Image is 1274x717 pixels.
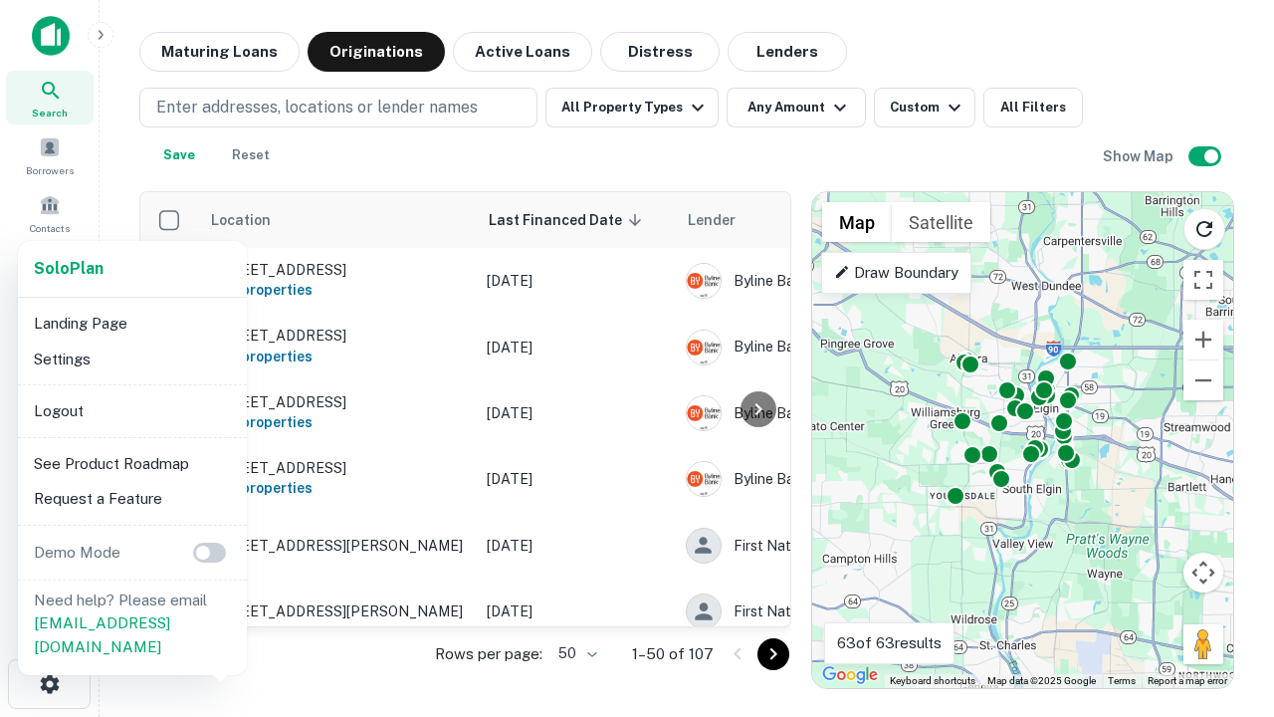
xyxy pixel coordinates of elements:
a: [EMAIL_ADDRESS][DOMAIN_NAME] [34,614,170,655]
strong: Solo Plan [34,259,104,278]
li: Request a Feature [26,481,239,517]
p: Demo Mode [26,541,128,565]
li: Settings [26,342,239,377]
li: Landing Page [26,306,239,342]
li: Logout [26,393,239,429]
p: Need help? Please email [34,589,231,659]
iframe: Chat Widget [1174,494,1274,590]
a: SoloPlan [34,257,104,281]
li: See Product Roadmap [26,446,239,482]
